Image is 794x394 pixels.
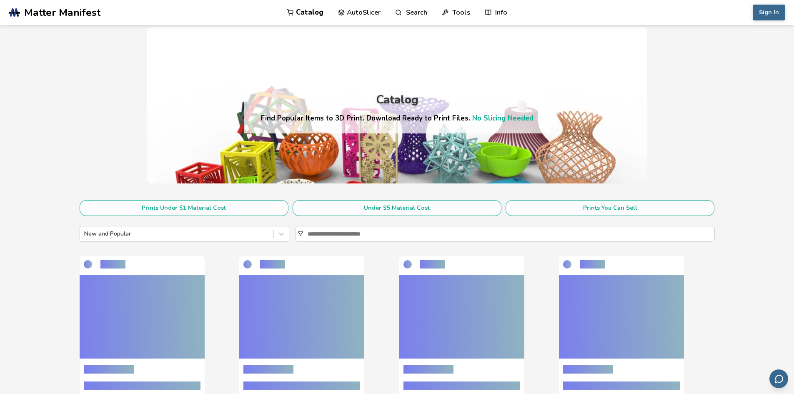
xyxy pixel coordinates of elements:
button: Prints You Can Sell [506,200,714,216]
button: Under $5 Material Cost [293,200,501,216]
a: No Slicing Needed [472,113,534,123]
input: New and Popular [84,231,86,237]
button: Prints Under $1 Material Cost [80,200,288,216]
div: Catalog [376,93,418,106]
button: Sign In [753,5,785,20]
button: Send feedback via email [769,369,788,388]
h4: Find Popular Items to 3D Print. Download Ready to Print Files. [261,113,534,123]
span: Matter Manifest [24,7,100,18]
